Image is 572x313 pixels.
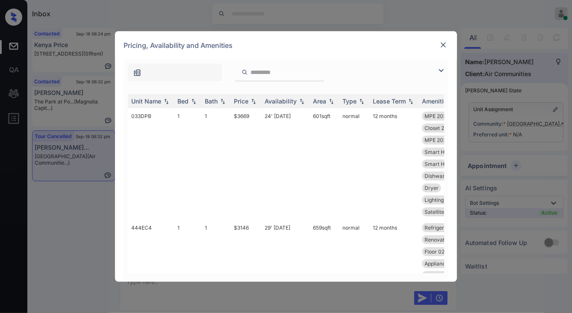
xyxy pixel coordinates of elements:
div: Price [234,97,248,105]
img: sorting [218,98,227,104]
div: Bed [177,97,189,105]
img: sorting [189,98,198,104]
img: icon-zuma [436,65,446,76]
span: Renovated Inter... [425,236,466,243]
img: sorting [298,98,306,104]
span: Floor 02 [425,248,445,255]
img: sorting [249,98,258,104]
span: Dryer [425,185,439,191]
td: 1 [174,108,201,220]
img: sorting [162,98,171,104]
div: Area [313,97,326,105]
span: Smart Home Ther... [425,149,472,155]
td: 601 sqft [310,108,339,220]
span: Smart Home Door... [425,161,472,167]
div: Availability [265,97,297,105]
span: MPE 2025 Fitnes... [425,113,469,119]
td: 1 [201,108,230,220]
div: Unit Name [131,97,161,105]
img: icon-zuma [242,68,248,76]
span: Lighting Recess... [425,197,466,203]
span: MPE 2023 Pool F... [425,137,469,143]
span: Satellite TV Re... [425,209,464,215]
div: Lease Term [373,97,406,105]
img: icon-zuma [133,68,142,77]
img: sorting [407,98,415,104]
span: Dishwasher [425,173,453,179]
span: Refrigerator Le... [425,224,465,231]
img: close [439,41,448,49]
td: $3669 [230,108,261,220]
td: 24' [DATE] [261,108,310,220]
div: Type [342,97,357,105]
td: normal [339,108,369,220]
td: 12 months [369,108,419,220]
span: Appliances Stai... [425,260,466,267]
div: Bath [205,97,218,105]
img: sorting [327,98,336,104]
img: sorting [357,98,366,104]
span: Smart Home Ther... [425,272,472,279]
div: Amenities [422,97,451,105]
td: 033DPB [128,108,174,220]
div: Pricing, Availability and Amenities [115,31,457,59]
span: Closet 2014 [425,125,453,131]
